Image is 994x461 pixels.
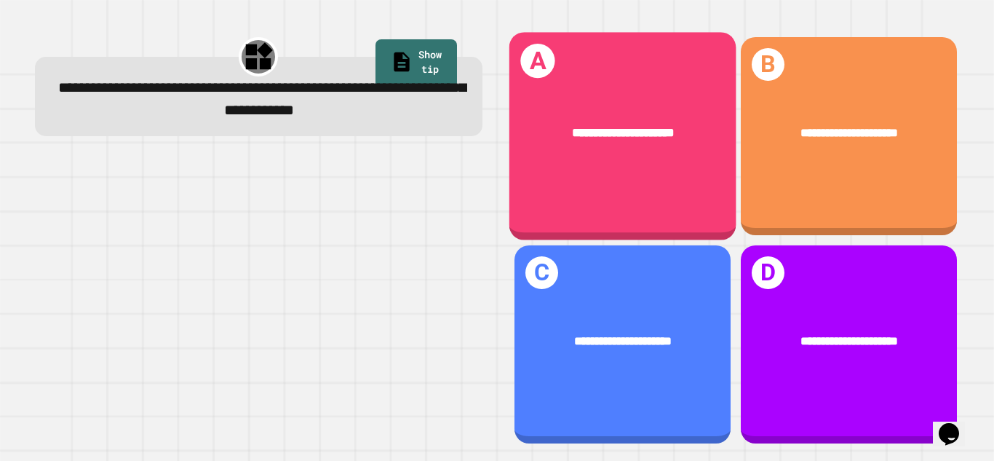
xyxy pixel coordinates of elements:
h1: B [752,48,784,81]
h1: D [752,256,784,289]
a: Show tip [375,39,457,88]
iframe: chat widget [933,403,979,446]
h1: C [525,256,558,289]
h1: A [520,44,555,79]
